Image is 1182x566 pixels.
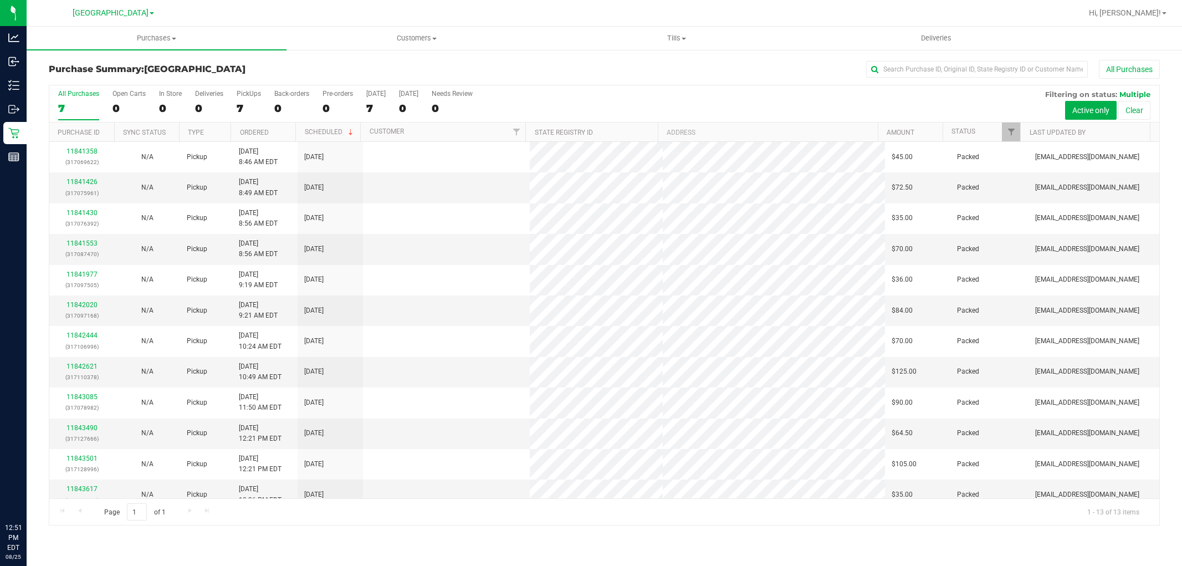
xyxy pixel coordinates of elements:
a: Deliveries [806,27,1066,50]
a: Purchases [27,27,286,50]
button: Active only [1065,101,1117,120]
button: N/A [141,489,153,500]
div: [DATE] [399,90,418,98]
p: (317106996) [56,341,108,352]
button: N/A [141,152,153,162]
a: 11843490 [66,424,98,432]
span: [EMAIL_ADDRESS][DOMAIN_NAME] [1035,397,1139,408]
button: N/A [141,336,153,346]
div: 7 [58,102,99,115]
span: $70.00 [892,336,913,346]
span: $105.00 [892,459,917,470]
span: Pickup [187,152,207,162]
span: [EMAIL_ADDRESS][DOMAIN_NAME] [1035,244,1139,254]
span: [DATE] 12:21 PM EDT [239,423,282,444]
span: Tills [547,33,806,43]
a: 11842621 [66,363,98,370]
div: In Store [159,90,182,98]
div: [DATE] [366,90,386,98]
span: [DATE] [304,397,324,408]
a: Customers [286,27,546,50]
p: (317076392) [56,218,108,229]
span: [DATE] 9:19 AM EDT [239,269,278,290]
span: Not Applicable [141,214,153,222]
p: (317097168) [56,310,108,321]
span: $125.00 [892,366,917,377]
span: [EMAIL_ADDRESS][DOMAIN_NAME] [1035,152,1139,162]
div: PickUps [237,90,261,98]
a: Customer [370,128,404,135]
span: [DATE] [304,274,324,285]
span: Not Applicable [141,399,153,406]
span: Purchases [27,33,286,43]
div: Needs Review [432,90,473,98]
span: [DATE] 10:49 AM EDT [239,361,282,383]
span: Pickup [187,182,207,193]
div: 0 [399,102,418,115]
span: $84.00 [892,305,913,316]
span: [EMAIL_ADDRESS][DOMAIN_NAME] [1035,489,1139,500]
button: All Purchases [1099,60,1160,79]
a: 11841426 [66,178,98,186]
span: Pickup [187,274,207,285]
p: 12:51 PM EDT [5,523,22,553]
span: Not Applicable [141,460,153,468]
span: [DATE] [304,489,324,500]
a: Filter [1002,123,1020,141]
div: 0 [432,102,473,115]
span: [DATE] [304,244,324,254]
p: (317110378) [56,372,108,383]
span: Pickup [187,397,207,408]
a: 11843501 [66,455,98,462]
span: Pickup [187,305,207,316]
span: [DATE] 8:56 AM EDT [239,238,278,259]
span: [DATE] 12:36 PM EDT [239,484,282,505]
inline-svg: Retail [8,128,19,139]
span: [EMAIL_ADDRESS][DOMAIN_NAME] [1035,428,1139,438]
div: 0 [112,102,146,115]
span: [EMAIL_ADDRESS][DOMAIN_NAME] [1035,213,1139,223]
div: 0 [274,102,309,115]
a: 11842020 [66,301,98,309]
span: [DATE] [304,213,324,223]
a: 11843617 [66,485,98,493]
span: Packed [957,152,979,162]
span: Packed [957,428,979,438]
span: Packed [957,489,979,500]
span: Packed [957,397,979,408]
span: Packed [957,244,979,254]
p: 08/25 [5,553,22,561]
span: [EMAIL_ADDRESS][DOMAIN_NAME] [1035,182,1139,193]
a: 11841977 [66,271,98,278]
button: Clear [1118,101,1150,120]
div: 0 [323,102,353,115]
span: Packed [957,336,979,346]
span: Customers [287,33,546,43]
span: Packed [957,213,979,223]
inline-svg: Reports [8,151,19,162]
button: N/A [141,366,153,377]
span: [DATE] 8:46 AM EDT [239,146,278,167]
span: Packed [957,459,979,470]
p: (317127666) [56,434,108,444]
a: Filter [507,123,525,141]
h3: Purchase Summary: [49,64,419,74]
span: $70.00 [892,244,913,254]
span: [DATE] 10:24 AM EDT [239,330,282,351]
span: [DATE] [304,428,324,438]
span: Not Applicable [141,337,153,345]
a: 11841553 [66,239,98,247]
span: Hi, [PERSON_NAME]! [1089,8,1161,17]
span: Pickup [187,428,207,438]
span: $72.50 [892,182,913,193]
span: [DATE] 8:56 AM EDT [239,208,278,229]
span: [DATE] 9:21 AM EDT [239,300,278,321]
span: [DATE] [304,305,324,316]
a: Ordered [240,129,269,136]
span: $45.00 [892,152,913,162]
span: [GEOGRAPHIC_DATA] [73,8,149,18]
span: [DATE] [304,182,324,193]
p: (317097505) [56,280,108,290]
span: Multiple [1119,90,1150,99]
span: [DATE] [304,152,324,162]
